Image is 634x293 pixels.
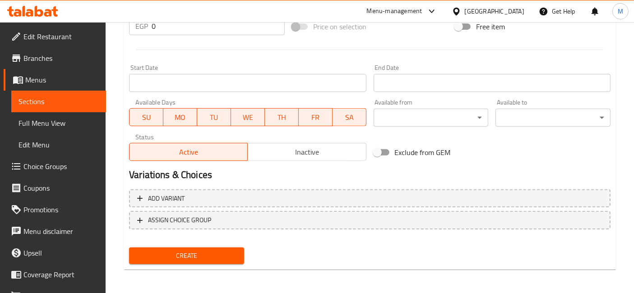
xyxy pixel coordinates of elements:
[333,108,366,126] button: SA
[129,168,611,182] h2: Variations & Choices
[133,146,244,159] span: Active
[163,108,197,126] button: MO
[231,108,265,126] button: WE
[201,111,227,124] span: TU
[11,112,106,134] a: Full Menu View
[476,21,505,32] span: Free item
[299,108,333,126] button: FR
[23,247,99,258] span: Upsell
[268,111,295,124] span: TH
[4,26,106,47] a: Edit Restaurant
[197,108,231,126] button: TU
[129,247,244,264] button: Create
[618,6,623,16] span: M
[148,215,211,226] span: ASSIGN CHOICE GROUP
[23,204,99,215] span: Promotions
[23,226,99,237] span: Menu disclaimer
[4,264,106,285] a: Coverage Report
[247,143,366,161] button: Inactive
[25,74,99,85] span: Menus
[19,139,99,150] span: Edit Menu
[251,146,362,159] span: Inactive
[23,183,99,193] span: Coupons
[465,6,524,16] div: [GEOGRAPHIC_DATA]
[4,199,106,220] a: Promotions
[302,111,329,124] span: FR
[374,109,489,127] div: ​
[23,53,99,64] span: Branches
[265,108,299,126] button: TH
[23,31,99,42] span: Edit Restaurant
[4,220,106,242] a: Menu disclaimer
[136,250,237,261] span: Create
[313,21,366,32] span: Price on selection
[11,134,106,156] a: Edit Menu
[23,161,99,172] span: Choice Groups
[4,156,106,177] a: Choice Groups
[4,69,106,91] a: Menus
[336,111,363,124] span: SA
[133,111,160,124] span: SU
[395,147,451,158] span: Exclude from GEM
[23,269,99,280] span: Coverage Report
[11,91,106,112] a: Sections
[235,111,261,124] span: WE
[4,242,106,264] a: Upsell
[135,21,148,32] p: EGP
[129,211,611,229] button: ASSIGN CHOICE GROUP
[167,111,194,124] span: MO
[19,96,99,107] span: Sections
[129,189,611,208] button: Add variant
[152,17,285,35] input: Please enter price
[4,47,106,69] a: Branches
[148,193,185,204] span: Add variant
[367,6,422,17] div: Menu-management
[129,143,248,161] button: Active
[4,177,106,199] a: Coupons
[129,108,163,126] button: SU
[495,109,611,127] div: ​
[19,118,99,128] span: Full Menu View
